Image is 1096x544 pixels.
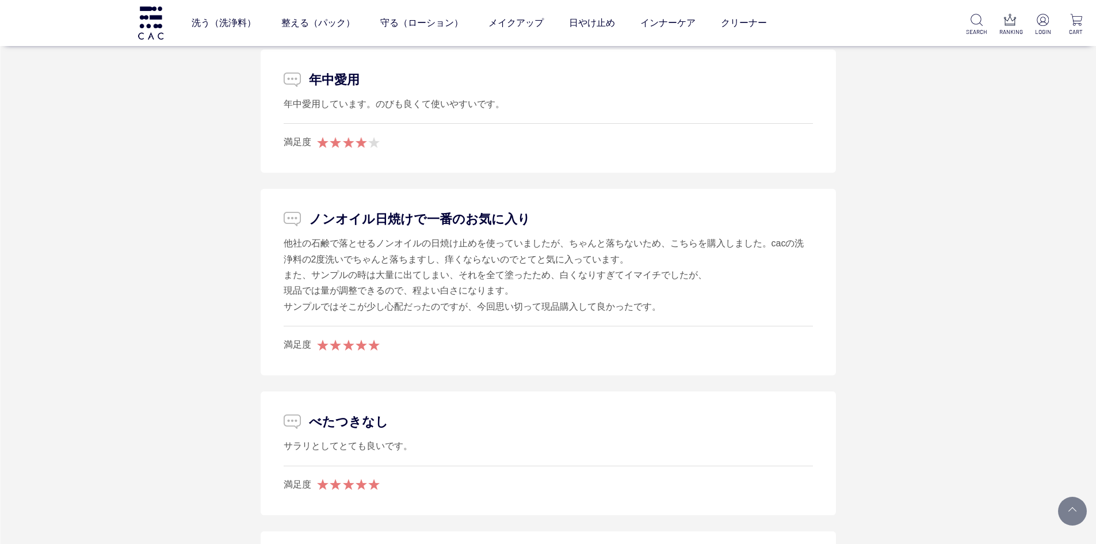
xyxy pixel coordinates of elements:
a: インナーケア [640,7,696,39]
a: メイクアップ [488,7,544,39]
a: SEARCH [966,14,987,36]
div: サラリとしてとても良いです。 [284,438,813,454]
div: 満足度 [284,135,311,149]
a: 日やけ止め [569,7,615,39]
div: 他社の石鹸で落とせるノンオイルの日焼け止めを使っていましたが、ちゃんと落ちないため、こちらを購入しました。cacの洗浄料の2度洗いでちゃんと落ちますし、痒くならないのでとてと気に入っています。 ... [284,235,813,314]
a: 整える（パック） [281,7,355,39]
div: 満足度 [284,478,311,492]
p: ノンオイル日焼けで一番のお気に入り [284,210,813,229]
a: 洗う（洗浄料） [192,7,256,39]
a: RANKING [999,14,1021,36]
p: 年中愛用 [284,70,813,89]
div: 満足度 [284,338,311,352]
p: SEARCH [966,28,987,36]
div: 年中愛用しています。のびも良くて使いやすいです。 [284,96,813,112]
p: CART [1066,28,1087,36]
a: LOGIN [1032,14,1053,36]
p: RANKING [999,28,1021,36]
a: 守る（ローション） [380,7,463,39]
a: クリーナー [721,7,767,39]
a: CART [1066,14,1087,36]
p: LOGIN [1032,28,1053,36]
img: logo [136,6,165,39]
p: べたつきなし [284,412,813,431]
